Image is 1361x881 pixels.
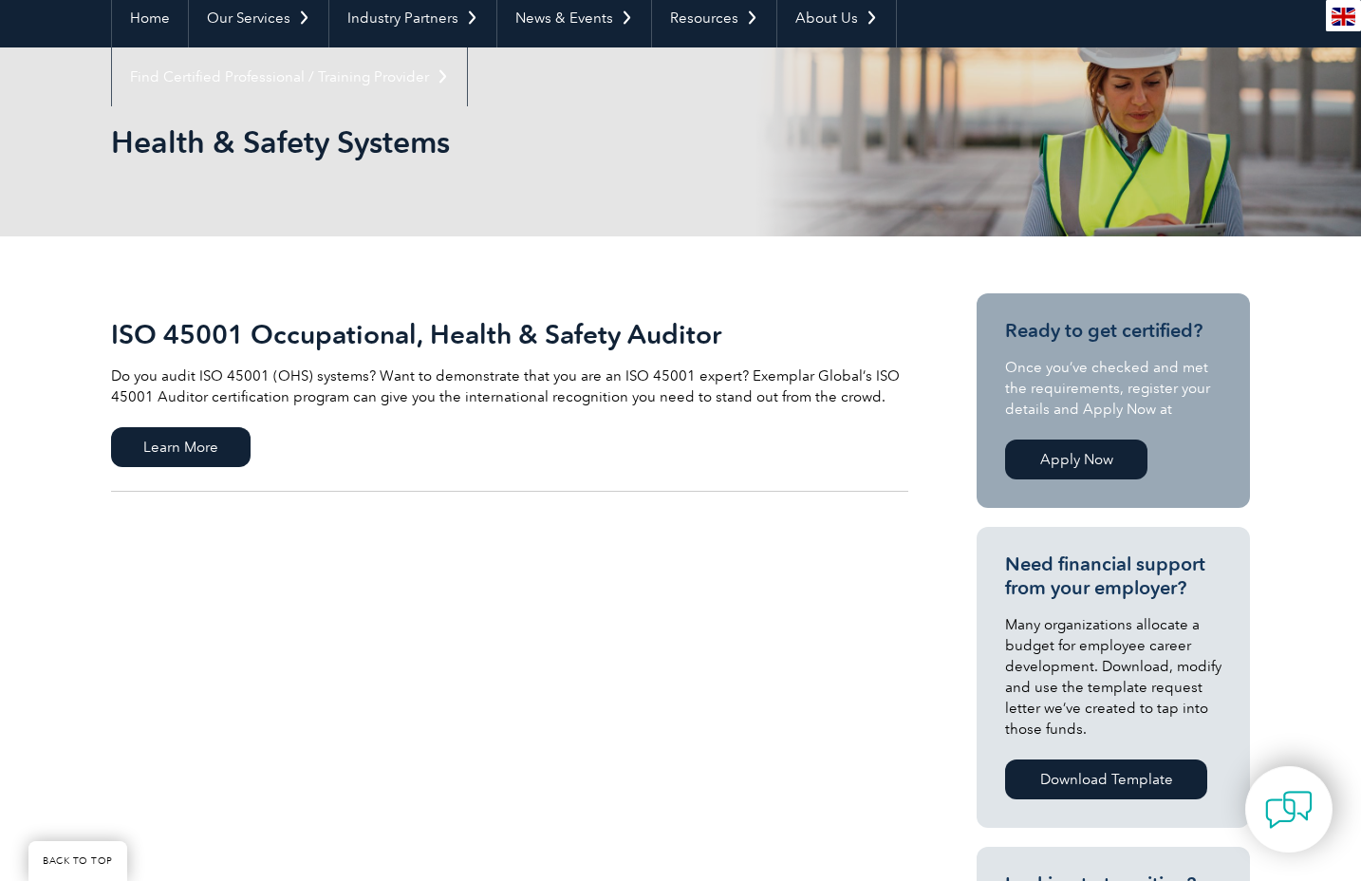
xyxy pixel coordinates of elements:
h1: Health & Safety Systems [111,123,840,160]
a: ISO 45001 Occupational, Health & Safety Auditor Do you audit ISO 45001 (OHS) systems? Want to dem... [111,293,908,492]
h3: Need financial support from your employer? [1005,553,1221,600]
span: Learn More [111,427,251,467]
h3: Ready to get certified? [1005,319,1221,343]
a: Apply Now [1005,440,1147,479]
p: Many organizations allocate a budget for employee career development. Download, modify and use th... [1005,614,1221,740]
h2: ISO 45001 Occupational, Health & Safety Auditor [111,319,908,349]
a: Find Certified Professional / Training Provider [112,47,467,106]
a: Download Template [1005,759,1207,799]
p: Do you audit ISO 45001 (OHS) systems? Want to demonstrate that you are an ISO 45001 expert? Exemp... [111,366,908,407]
a: BACK TO TOP [28,841,127,881]
img: contact-chat.png [1265,786,1313,834]
img: en [1332,8,1355,26]
p: Once you’ve checked and met the requirements, register your details and Apply Now at [1005,357,1221,420]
